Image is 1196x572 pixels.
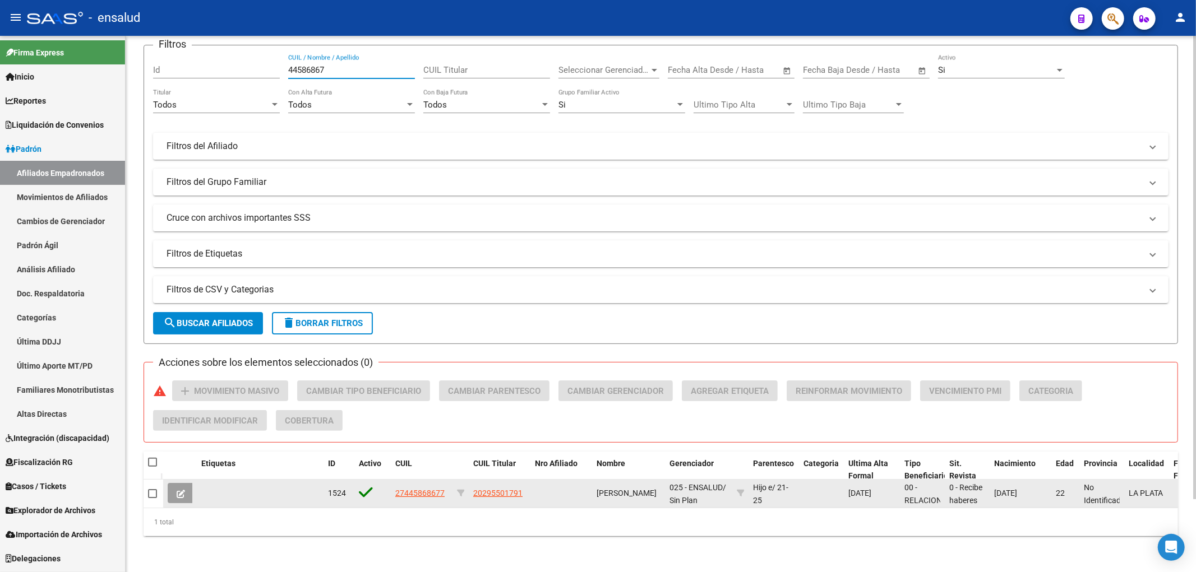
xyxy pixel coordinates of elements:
[753,459,794,468] span: Parentesco
[682,380,778,401] button: Agregar Etiqueta
[395,489,445,497] span: 27445868677
[6,143,41,155] span: Padrón
[297,380,430,401] button: Cambiar Tipo Beneficiario
[153,204,1169,231] mat-expansion-panel-header: Cruce con archivos importantes SSS
[597,489,657,497] span: [PERSON_NAME]
[328,459,335,468] span: ID
[749,452,799,489] datatable-header-cell: Parentesco
[153,240,1169,267] mat-expansion-panel-header: Filtros de Etiquetas
[167,248,1142,260] mat-panel-title: Filtros de Etiquetas
[167,283,1142,296] mat-panel-title: Filtros de CSV y Categorias
[306,386,421,396] span: Cambiar Tipo Beneficiario
[567,386,664,396] span: Cambiar Gerenciador
[799,452,844,489] datatable-header-cell: Categoria
[1084,459,1118,468] span: Provincia
[282,318,363,328] span: Borrar Filtros
[167,176,1142,188] mat-panel-title: Filtros del Grupo Familiar
[1056,489,1065,497] span: 22
[423,100,447,110] span: Todos
[669,483,723,492] span: 025 - ENSALUD
[354,452,391,489] datatable-header-cell: Activo
[916,64,929,77] button: Open calendar
[990,452,1051,489] datatable-header-cell: Nacimiento
[904,483,957,530] span: 00 - RELACION DE DEPENDENCIA
[448,386,541,396] span: Cambiar Parentesco
[669,459,714,468] span: Gerenciador
[753,483,792,518] span: Hijo e/ 21-25 estudiando
[153,355,378,370] h3: Acciones sobre los elementos seleccionados (0)
[153,36,192,52] h3: Filtros
[1056,459,1074,468] span: Edad
[153,276,1169,303] mat-expansion-panel-header: Filtros de CSV y Categorias
[848,487,895,500] div: [DATE]
[276,410,343,431] button: Cobertura
[469,452,530,489] datatable-header-cell: CUIL Titular
[858,65,913,75] input: Fecha fin
[201,459,235,468] span: Etiquetas
[723,65,778,75] input: Fecha fin
[929,386,1001,396] span: Vencimiento PMI
[1174,11,1187,24] mat-icon: person
[665,452,732,489] datatable-header-cell: Gerenciador
[938,65,945,75] span: Si
[6,552,61,565] span: Delegaciones
[994,459,1036,468] span: Nacimiento
[6,71,34,83] span: Inicio
[949,459,976,481] span: Sit. Revista
[803,100,894,110] span: Ultimo Tipo Baja
[473,459,516,468] span: CUIL Titular
[6,528,102,541] span: Importación de Archivos
[535,459,578,468] span: Nro Afiliado
[1084,483,1125,505] span: No Identificada
[804,459,839,468] span: Categoria
[153,312,263,334] button: Buscar Afiliados
[900,452,945,489] datatable-header-cell: Tipo Beneficiario
[558,65,649,75] span: Seleccionar Gerenciador
[6,46,64,59] span: Firma Express
[167,140,1142,152] mat-panel-title: Filtros del Afiliado
[163,316,177,329] mat-icon: search
[945,452,990,489] datatable-header-cell: Sit. Revista
[994,489,1017,497] span: [DATE]
[1079,452,1124,489] datatable-header-cell: Provincia
[787,380,911,401] button: Reinformar Movimiento
[1124,452,1169,489] datatable-header-cell: Localidad
[194,386,279,396] span: Movimiento Masivo
[153,100,177,110] span: Todos
[6,432,109,444] span: Integración (discapacidad)
[1019,380,1082,401] button: Categoria
[172,380,288,401] button: Movimiento Masivo
[1051,452,1079,489] datatable-header-cell: Edad
[949,483,996,518] span: 0 - Recibe haberes regularmente
[6,119,104,131] span: Liquidación de Convenios
[694,100,784,110] span: Ultimo Tipo Alta
[1129,459,1164,468] span: Localidad
[473,489,523,497] span: 20295501791
[844,452,900,489] datatable-header-cell: Ultima Alta Formal
[803,65,848,75] input: Fecha inicio
[1158,534,1185,561] div: Open Intercom Messenger
[558,100,566,110] span: Si
[558,380,673,401] button: Cambiar Gerenciador
[162,416,258,426] span: Identificar Modificar
[530,452,592,489] datatable-header-cell: Nro Afiliado
[153,384,167,398] mat-icon: warning
[391,452,452,489] datatable-header-cell: CUIL
[282,316,295,329] mat-icon: delete
[178,384,192,398] mat-icon: add
[167,212,1142,224] mat-panel-title: Cruce con archivos importantes SSS
[6,95,46,107] span: Reportes
[796,386,902,396] span: Reinformar Movimiento
[272,312,373,334] button: Borrar Filtros
[328,489,346,497] span: 1524
[691,386,769,396] span: Agregar Etiqueta
[89,6,140,30] span: - ensalud
[1129,489,1163,497] span: LA PLATA
[9,11,22,24] mat-icon: menu
[1028,386,1073,396] span: Categoria
[197,452,324,489] datatable-header-cell: Etiquetas
[395,459,412,468] span: CUIL
[163,318,253,328] span: Buscar Afiliados
[153,410,267,431] button: Identificar Modificar
[439,380,549,401] button: Cambiar Parentesco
